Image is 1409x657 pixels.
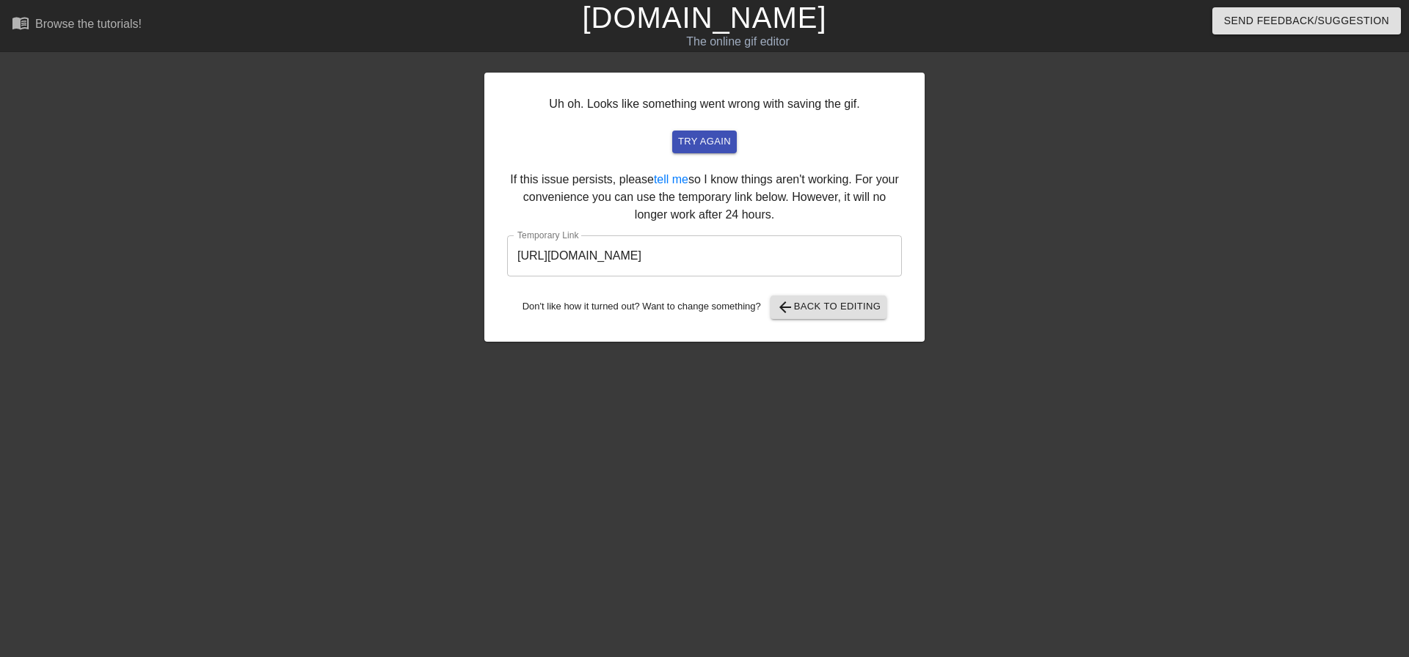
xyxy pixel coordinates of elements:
[12,14,142,37] a: Browse the tutorials!
[507,235,902,276] input: bare
[1212,7,1401,34] button: Send Feedback/Suggestion
[12,14,29,32] span: menu_book
[672,131,737,153] button: try again
[1224,12,1389,30] span: Send Feedback/Suggestion
[678,133,731,150] span: try again
[484,73,925,342] div: Uh oh. Looks like something went wrong with saving the gif. If this issue persists, please so I k...
[477,33,999,51] div: The online gif editor
[507,296,902,319] div: Don't like how it turned out? Want to change something?
[582,1,826,34] a: [DOMAIN_NAME]
[776,298,794,316] span: arrow_back
[776,298,881,316] span: Back to Editing
[35,18,142,30] div: Browse the tutorials!
[771,296,887,319] button: Back to Editing
[654,173,688,186] a: tell me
